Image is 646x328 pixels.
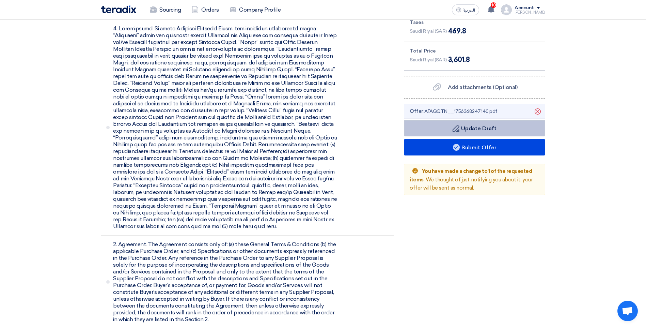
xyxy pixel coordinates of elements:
span: Saudi Riyal (SAR) [410,56,447,63]
img: profile_test.png [501,4,512,15]
div: Account [515,5,534,11]
button: Update Draft [404,120,545,136]
div: Total Price [410,47,539,55]
a: Sourcing [144,2,186,17]
button: العربية [452,4,479,15]
button: Submit Offer [404,139,545,155]
span: 469.8 [448,26,466,36]
span: 4. Loremipsumd. Si ametc Adipisci Elitsedd Eiusm, tem incididun utlaboreetd magna: “Aliquaeni” ad... [113,25,337,230]
span: You have made a change to 1 of the requested items [410,168,532,183]
span: 3,601.8 [448,55,470,65]
span: AFAQQTN__1756368247140.pdf [410,108,497,115]
span: العربية [463,8,475,13]
span: Offer: [410,108,424,114]
a: Company Profile [224,2,286,17]
img: Teradix logo [101,5,136,13]
span: , We thought of just notifying you about it, your offer will be sent as normal. [410,168,533,191]
span: 2. Agreement. The Agreement consists only of: (a) these General Terms & Conditions (b) the applic... [113,241,337,323]
span: 10 [491,2,496,8]
a: Orders [186,2,224,17]
div: Taxes [410,19,539,26]
span: Saudi Riyal (SAR) [410,28,447,35]
span: Add attachments (Optional) [448,84,518,90]
a: Open chat [617,301,638,321]
div: [PERSON_NAME] [515,11,545,14]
